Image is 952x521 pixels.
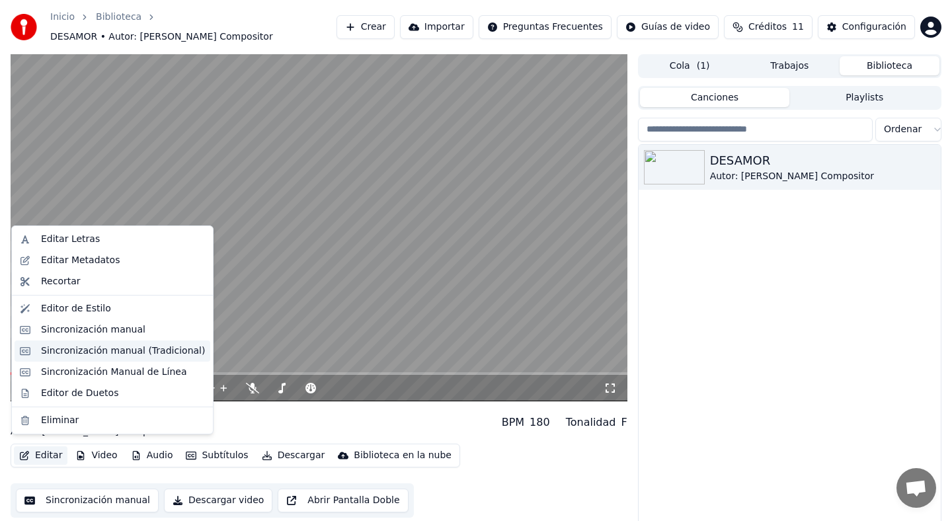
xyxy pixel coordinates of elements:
button: Descargar [257,446,331,465]
button: Crear [337,15,395,39]
button: Sincronización manual [16,489,159,512]
button: Video [70,446,122,465]
div: Configuración [842,20,906,34]
div: Biblioteca en la nube [354,449,452,462]
div: DESAMOR [710,151,935,170]
span: Créditos [748,20,787,34]
span: DESAMOR • Autor: [PERSON_NAME] Compositor [50,30,273,44]
div: 180 [530,415,550,430]
div: Editar Letras [41,233,100,246]
button: Configuración [818,15,915,39]
img: youka [11,14,37,40]
button: Guías de video [617,15,719,39]
div: Autor: [PERSON_NAME] Compositor [11,425,175,438]
div: Recortar [41,275,81,288]
div: Editor de Estilo [41,302,111,315]
button: Playlists [789,88,939,107]
span: 11 [792,20,804,34]
button: Canciones [640,88,790,107]
button: Preguntas Frecuentes [479,15,612,39]
button: Audio [126,446,178,465]
a: Inicio [50,11,75,24]
button: Importar [400,15,473,39]
div: BPM [502,415,524,430]
button: Abrir Pantalla Doble [278,489,408,512]
button: Subtítulos [180,446,253,465]
button: Biblioteca [840,56,939,75]
span: Ordenar [884,123,922,136]
button: Trabajos [740,56,840,75]
div: F [621,415,627,430]
span: ( 1 ) [697,60,710,73]
div: Editar Metadatos [41,254,120,267]
button: Editar [14,446,67,465]
button: Créditos11 [724,15,813,39]
a: Biblioteca [96,11,141,24]
button: Descargar video [164,489,272,512]
button: Cola [640,56,740,75]
div: DESAMOR [11,407,175,425]
div: Editor de Duetos [41,387,118,400]
div: Tonalidad [566,415,616,430]
div: Sincronización manual [41,323,145,337]
div: Sincronización Manual de Línea [41,366,187,379]
nav: breadcrumb [50,11,337,44]
div: Autor: [PERSON_NAME] Compositor [710,170,935,183]
div: Sincronización manual (Tradicional) [41,344,205,358]
div: Eliminar [41,414,79,427]
a: Chat abierto [896,468,936,508]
